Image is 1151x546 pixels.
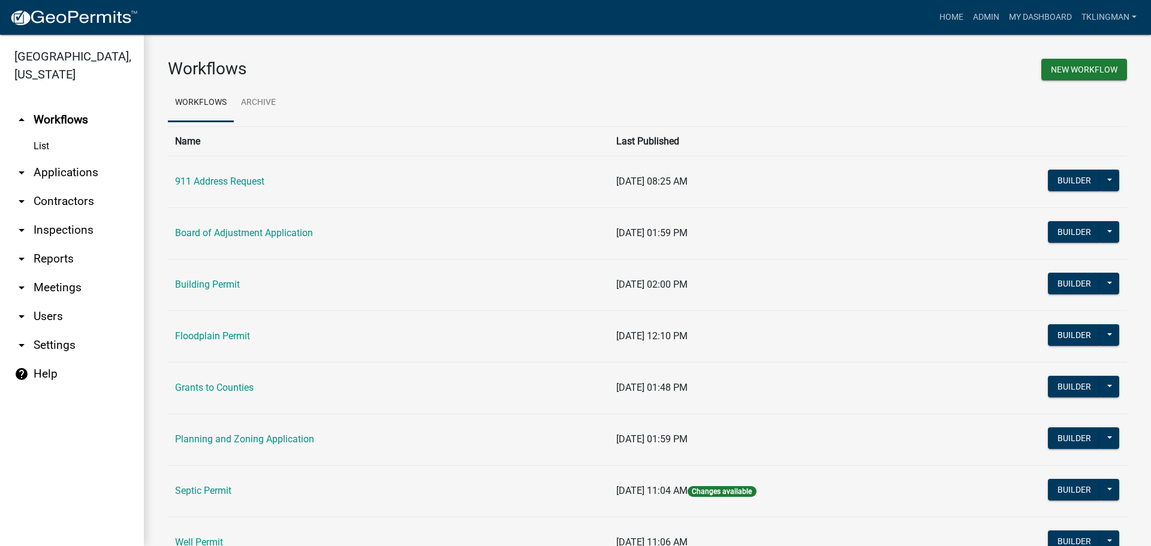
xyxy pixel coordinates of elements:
a: Home [935,6,968,29]
span: Changes available [688,486,756,497]
button: Builder [1048,170,1101,191]
a: Workflows [168,84,234,122]
button: New Workflow [1041,59,1127,80]
th: Last Published [609,126,940,156]
button: Builder [1048,324,1101,346]
a: Board of Adjustment Application [175,227,313,239]
i: arrow_drop_up [14,113,29,127]
i: arrow_drop_down [14,280,29,295]
a: Grants to Counties [175,382,254,393]
button: Builder [1048,376,1101,397]
a: Building Permit [175,279,240,290]
span: [DATE] 01:48 PM [616,382,688,393]
a: Septic Permit [175,485,231,496]
span: [DATE] 01:59 PM [616,227,688,239]
i: arrow_drop_down [14,338,29,352]
button: Builder [1048,427,1101,449]
span: [DATE] 11:04 AM [616,485,688,496]
button: Builder [1048,273,1101,294]
i: arrow_drop_down [14,165,29,180]
i: arrow_drop_down [14,223,29,237]
i: arrow_drop_down [14,252,29,266]
i: arrow_drop_down [14,194,29,209]
a: My Dashboard [1004,6,1077,29]
span: [DATE] 02:00 PM [616,279,688,290]
span: [DATE] 01:59 PM [616,433,688,445]
a: Planning and Zoning Application [175,433,314,445]
i: help [14,367,29,381]
a: Floodplain Permit [175,330,250,342]
th: Name [168,126,609,156]
h3: Workflows [168,59,638,79]
a: Admin [968,6,1004,29]
span: [DATE] 08:25 AM [616,176,688,187]
button: Builder [1048,221,1101,243]
button: Builder [1048,479,1101,500]
a: tklingman [1077,6,1141,29]
a: Archive [234,84,283,122]
a: 911 Address Request [175,176,264,187]
span: [DATE] 12:10 PM [616,330,688,342]
i: arrow_drop_down [14,309,29,324]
